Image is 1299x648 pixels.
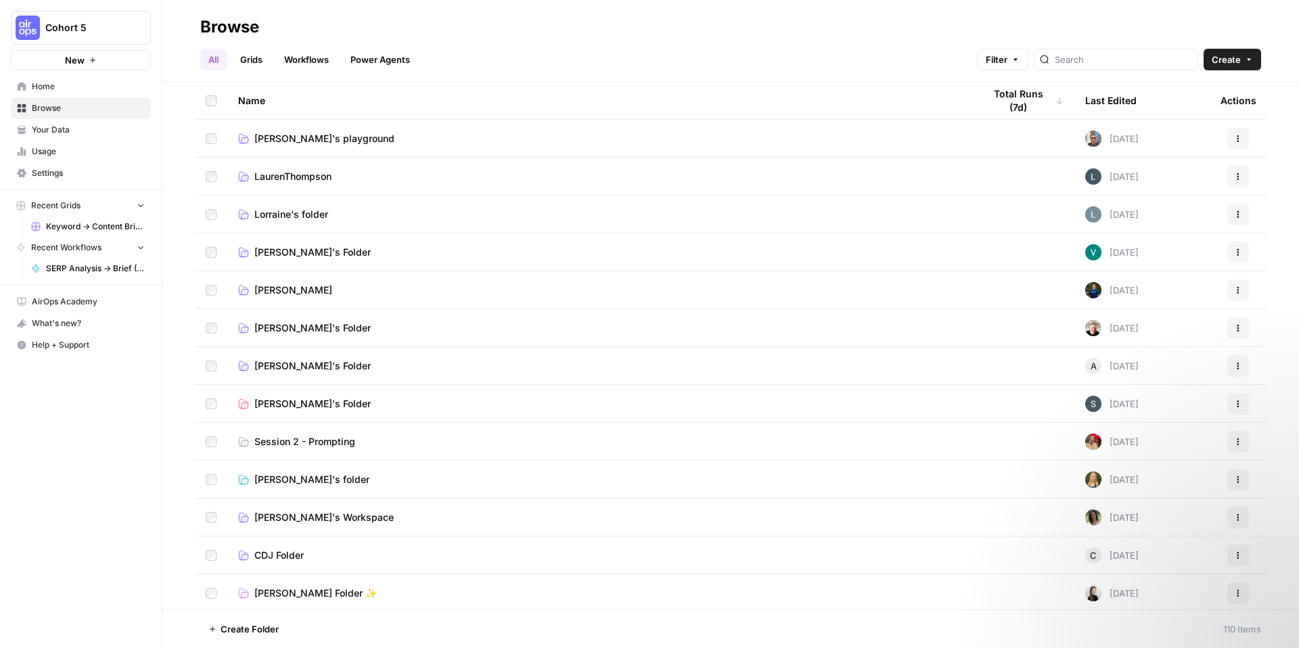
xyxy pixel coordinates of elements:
[238,473,962,486] a: [PERSON_NAME]'s folder
[238,549,962,562] a: CDJ Folder
[11,162,151,184] a: Settings
[25,216,151,237] a: Keyword -> Content Brief -> Article
[31,241,101,254] span: Recent Workflows
[238,397,962,411] a: [PERSON_NAME]'s Folder
[46,262,145,275] span: SERP Analysis -> Brief ([PERSON_NAME])
[221,622,279,636] span: Create Folder
[1085,434,1139,450] div: [DATE]
[1221,82,1256,119] div: Actions
[1085,585,1139,601] div: [DATE]
[32,339,145,351] span: Help + Support
[32,296,145,308] span: AirOps Academy
[1085,320,1139,336] div: [DATE]
[254,397,371,411] span: [PERSON_NAME]'s Folder
[1055,53,1192,66] input: Search
[11,141,151,162] a: Usage
[200,16,259,38] div: Browse
[1085,244,1139,260] div: [DATE]
[25,258,151,279] a: SERP Analysis -> Brief ([PERSON_NAME])
[1085,282,1139,298] div: [DATE]
[276,49,337,70] a: Workflows
[32,145,145,158] span: Usage
[1085,509,1101,526] img: ftiewkinvtttmmywn0rd7mbqrk6g
[1085,509,1139,526] div: [DATE]
[1085,396,1101,412] img: l7wc9lttar9mml2em7ssp1le7bvz
[1085,434,1101,450] img: exl12kjf8yrej6cnedix31pud7gv
[254,435,355,448] span: Session 2 - Prompting
[238,359,962,373] a: [PERSON_NAME]'s Folder
[977,49,1028,70] button: Filter
[11,76,151,97] a: Home
[32,102,145,114] span: Browse
[342,49,418,70] a: Power Agents
[200,618,287,640] button: Create Folder
[1085,206,1101,223] img: lv9aeu8m5xbjlu53qhb6bdsmtbjy
[238,132,962,145] a: [PERSON_NAME]'s playground
[1085,358,1139,374] div: [DATE]
[11,195,151,216] button: Recent Grids
[238,208,962,221] a: Lorraine's folder
[238,435,962,448] a: Session 2 - Prompting
[1085,168,1139,185] div: [DATE]
[254,549,304,562] span: CDJ Folder
[1085,206,1139,223] div: [DATE]
[11,50,151,70] button: New
[254,132,394,145] span: [PERSON_NAME]'s playground
[1085,396,1139,412] div: [DATE]
[254,170,332,183] span: LaurenThompson
[986,53,1007,66] span: Filter
[1085,471,1101,488] img: r24b6keouon8mlof60ptx1lwn1nq
[46,221,145,233] span: Keyword -> Content Brief -> Article
[16,16,40,40] img: Cohort 5 Logo
[1085,244,1101,260] img: 935t5o3ujyg5cl1tvksx6hltjbvk
[32,124,145,136] span: Your Data
[254,359,371,373] span: [PERSON_NAME]'s Folder
[1204,49,1261,70] button: Create
[11,237,151,258] button: Recent Workflows
[65,53,85,67] span: New
[11,313,151,334] button: What's new?
[254,283,332,297] span: [PERSON_NAME]
[238,82,962,119] div: Name
[238,321,962,335] a: [PERSON_NAME]'s Folder
[1085,282,1101,298] img: 68soq3pkptmntqpesssmmm5ejrlv
[31,200,81,212] span: Recent Grids
[1085,320,1101,336] img: 2o0kkxn9fh134egdy59ddfshx893
[32,167,145,179] span: Settings
[11,119,151,141] a: Your Data
[1212,53,1241,66] span: Create
[1085,471,1139,488] div: [DATE]
[11,97,151,119] a: Browse
[254,246,371,259] span: [PERSON_NAME]'s Folder
[238,283,962,297] a: [PERSON_NAME]
[1085,131,1139,147] div: [DATE]
[254,321,371,335] span: [PERSON_NAME]'s Folder
[1091,359,1097,373] span: A
[254,586,377,600] span: [PERSON_NAME] Folder ✨
[238,246,962,259] a: [PERSON_NAME]'s Folder
[11,11,151,45] button: Workspace: Cohort 5
[1085,82,1137,119] div: Last Edited
[1085,131,1101,147] img: 12lpmarulu2z3pnc3j6nly8e5680
[238,170,962,183] a: LaurenThompson
[1085,168,1101,185] img: eo9lktsprry8209vkn7ycobjpxcc
[254,511,394,524] span: [PERSON_NAME]'s Workspace
[1223,622,1261,636] div: 110 Items
[232,49,271,70] a: Grids
[254,473,369,486] span: [PERSON_NAME]'s folder
[32,80,145,93] span: Home
[238,586,962,600] a: [PERSON_NAME] Folder ✨
[984,82,1064,119] div: Total Runs (7d)
[11,334,151,356] button: Help + Support
[11,291,151,313] a: AirOps Academy
[200,49,227,70] a: All
[1090,549,1097,562] span: C
[1085,547,1139,563] div: [DATE]
[254,208,328,221] span: Lorraine's folder
[238,511,962,524] a: [PERSON_NAME]'s Workspace
[1085,585,1101,601] img: 39yvk6re8pq17klu4428na3vpvu6
[12,313,150,333] div: What's new?
[45,21,127,34] span: Cohort 5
